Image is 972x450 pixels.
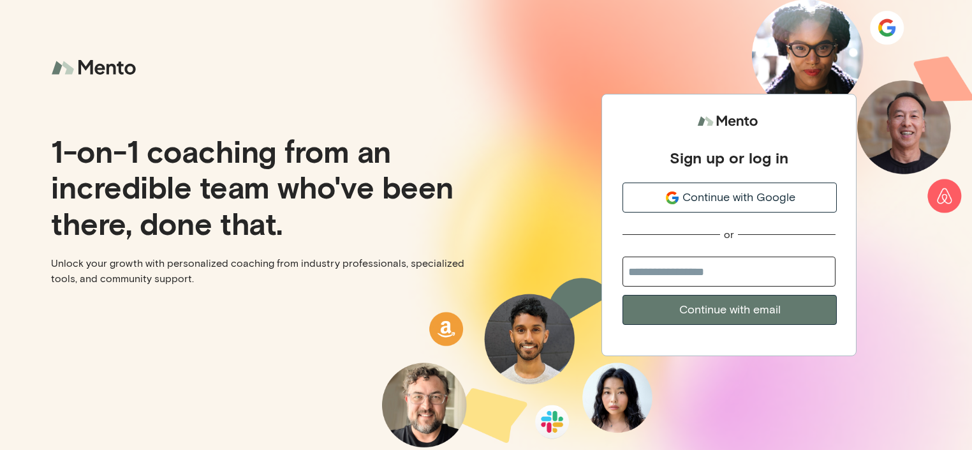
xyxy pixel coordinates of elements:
[622,295,837,325] button: Continue with email
[670,148,788,167] div: Sign up or log in
[622,183,837,213] button: Continue with Google
[682,189,795,206] span: Continue with Google
[51,133,476,240] p: 1-on-1 coaching from an incredible team who've been there, done that.
[51,51,140,85] img: logo
[724,228,734,241] div: or
[697,110,761,133] img: logo.svg
[51,256,476,287] p: Unlock your growth with personalized coaching from industry professionals, specialized tools, and...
